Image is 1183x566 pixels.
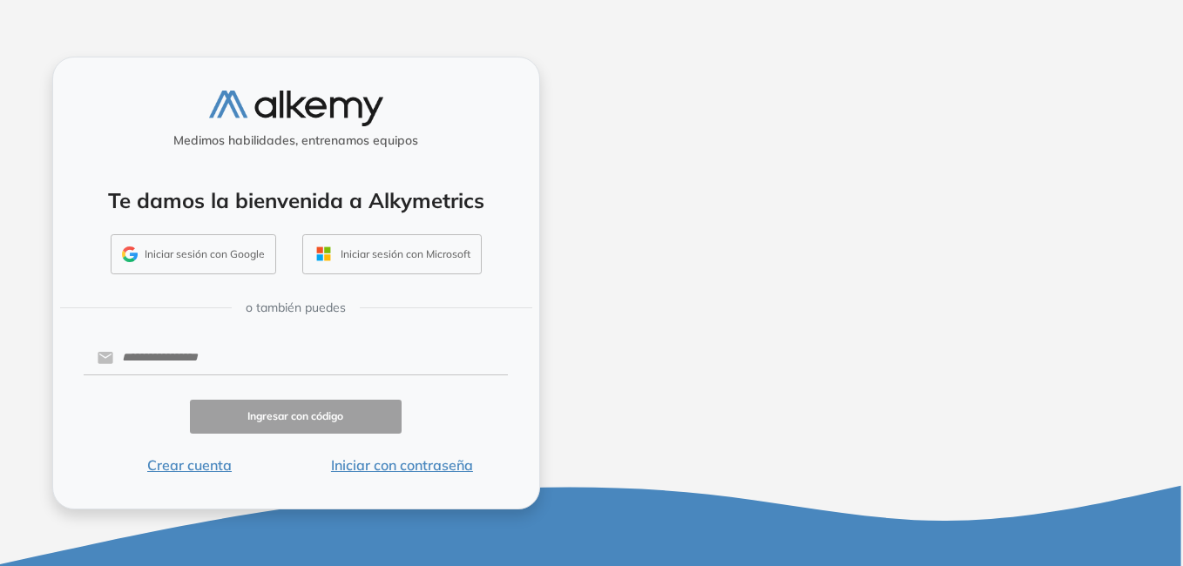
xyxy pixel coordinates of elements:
[190,400,402,434] button: Ingresar con código
[111,234,276,274] button: Iniciar sesión con Google
[302,234,482,274] button: Iniciar sesión con Microsoft
[209,91,383,126] img: logo-alkemy
[122,246,138,262] img: GMAIL_ICON
[246,299,346,317] span: o también puedes
[314,244,334,264] img: OUTLOOK_ICON
[60,133,532,148] h5: Medimos habilidades, entrenamos equipos
[84,455,296,475] button: Crear cuenta
[76,188,517,213] h4: Te damos la bienvenida a Alkymetrics
[295,455,508,475] button: Iniciar con contraseña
